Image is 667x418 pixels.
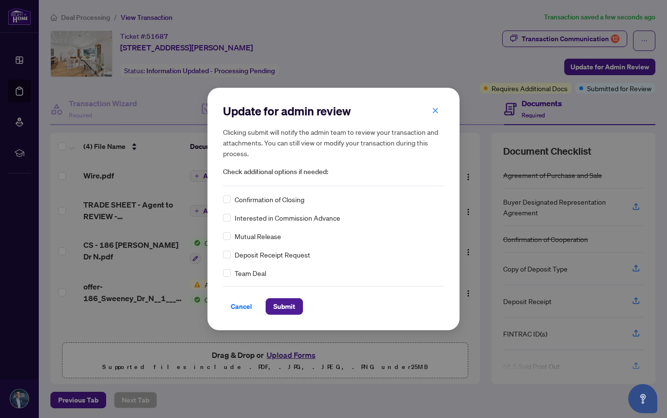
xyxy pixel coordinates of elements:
[628,384,657,413] button: Open asap
[235,268,266,278] span: Team Deal
[231,299,252,314] span: Cancel
[273,299,295,314] span: Submit
[235,194,304,205] span: Confirmation of Closing
[235,212,340,223] span: Interested in Commission Advance
[432,107,439,114] span: close
[235,231,281,241] span: Mutual Release
[223,127,444,159] h5: Clicking submit will notify the admin team to review your transaction and attachments. You can st...
[266,298,303,315] button: Submit
[223,166,444,177] span: Check additional options if needed:
[223,298,260,315] button: Cancel
[235,249,310,260] span: Deposit Receipt Request
[223,103,444,119] h2: Update for admin review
